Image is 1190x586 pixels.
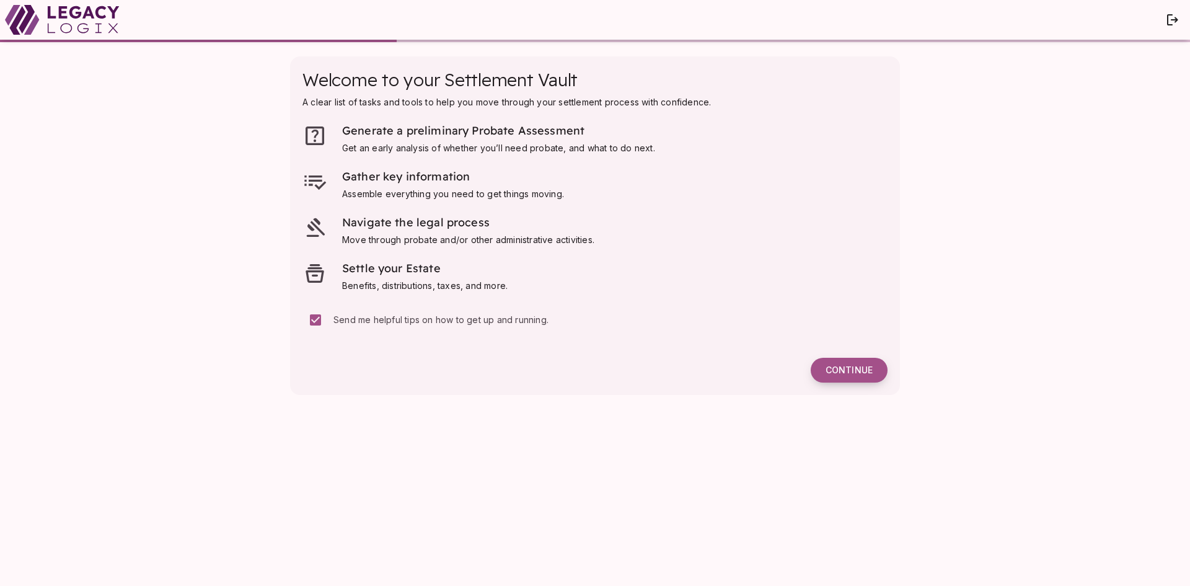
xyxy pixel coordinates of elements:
span: Generate a preliminary Probate Assessment [342,123,584,138]
button: Continue [811,358,888,383]
span: Benefits, distributions, taxes, and more. [342,280,508,291]
span: A clear list of tasks and tools to help you move through your settlement process with confidence. [302,97,711,107]
span: Assemble everything you need to get things moving. [342,189,564,199]
span: Gather key information [342,169,470,184]
span: Navigate the legal process [342,215,490,229]
span: Settle your Estate [342,261,441,275]
span: Get an early analysis of whether you’ll need probate, and what to do next. [342,143,655,153]
span: Welcome to your Settlement Vault [302,69,578,91]
span: Continue [826,365,873,376]
span: Send me helpful tips on how to get up and running. [333,314,549,325]
span: Move through probate and/or other administrative activities. [342,234,594,245]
